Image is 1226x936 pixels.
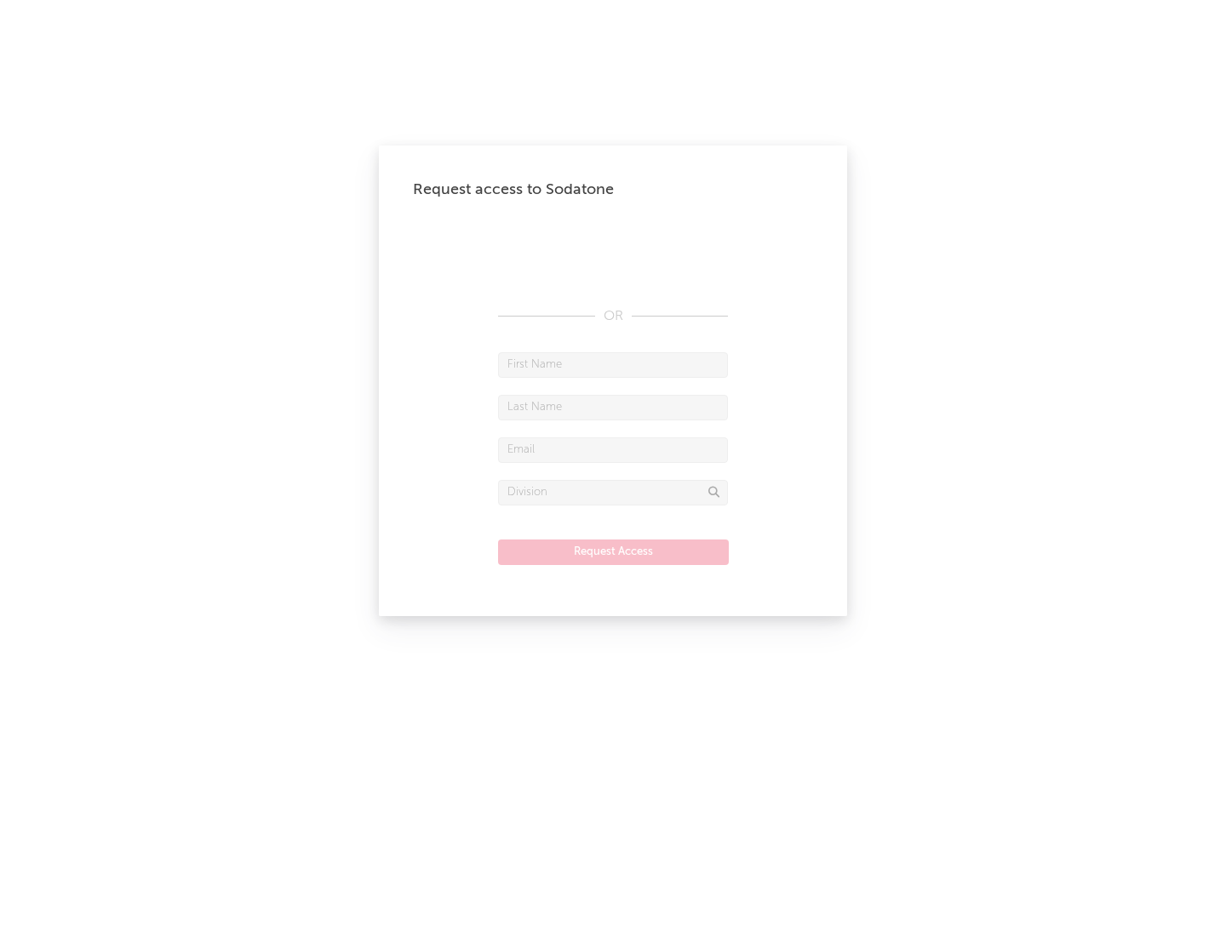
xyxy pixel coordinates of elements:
input: Division [498,480,728,505]
input: First Name [498,352,728,378]
input: Email [498,437,728,463]
button: Request Access [498,539,729,565]
div: OR [498,306,728,327]
input: Last Name [498,395,728,420]
div: Request access to Sodatone [413,180,813,200]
